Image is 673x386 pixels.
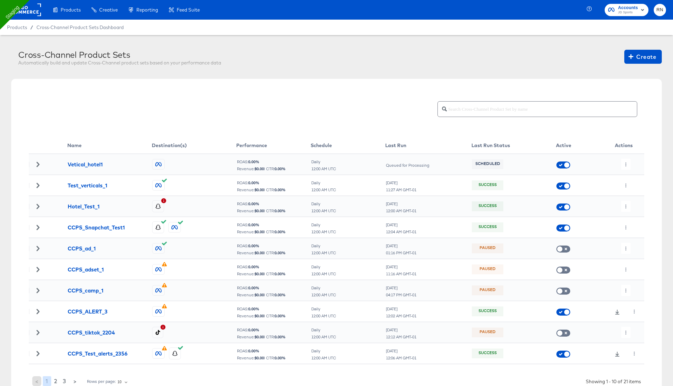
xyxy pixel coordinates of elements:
[254,187,264,192] b: $ 0.00
[237,285,310,290] div: ROAS:
[27,25,36,30] span: /
[274,271,286,276] b: 0.00 %
[311,335,336,339] div: 12:00 AM UTC
[237,250,310,255] div: Revenue: | CTR:
[478,224,497,230] div: Success
[480,329,496,336] div: Paused
[386,187,417,192] div: 11:27 AM GMT-01
[311,264,336,269] div: Daily
[254,208,264,213] b: $ 0.00
[311,229,336,234] div: 12:00 AM UTC
[237,264,310,269] div: ROAS:
[237,328,310,332] div: ROAS:
[471,137,556,154] th: Last Run Status
[274,187,286,192] b: 0.00 %
[386,229,417,234] div: 12:04 AM GMT-01
[29,246,47,251] div: Toggle Row Expanded
[386,243,417,248] div: [DATE]
[254,292,264,297] b: $ 0.00
[274,208,286,213] b: 0.00 %
[237,229,310,234] div: Revenue: | CTR:
[29,183,47,188] div: Toggle Row Expanded
[29,351,47,356] div: Toggle Row Expanded
[618,4,638,12] span: Accounts
[311,137,385,154] th: Schedule
[152,137,236,154] th: Destination(s)
[43,376,51,386] button: 1
[51,376,60,386] button: 2
[386,313,417,318] div: 12:02 AM GMT-01
[29,267,47,272] div: Toggle Row Expanded
[99,7,118,13] span: Creative
[274,250,286,255] b: 0.00 %
[311,313,336,318] div: 12:00 AM UTC
[254,250,264,255] b: $ 0.00
[311,187,336,192] div: 12:00 AM UTC
[386,335,417,339] div: 12:12 AM GMT-01
[248,306,259,311] b: 0.00 %
[478,203,497,209] div: Success
[311,285,336,290] div: Daily
[657,6,663,14] span: RN
[630,52,656,62] span: Create
[29,309,47,314] div: Toggle Row Expanded
[237,208,310,213] div: Revenue: | CTR:
[68,224,125,231] div: CCPS_Snapchat_Test1
[586,378,641,385] div: Showing 1 - 10 of 21 items
[311,159,336,164] div: Daily
[386,292,417,297] div: 04:17 PM GMT-01
[254,355,264,360] b: $ 0.00
[386,356,417,360] div: 12:06 AM GMT-01
[386,264,417,269] div: [DATE]
[274,229,286,234] b: 0.00 %
[68,245,96,252] div: CCPS_ad_1
[237,292,310,297] div: Revenue: | CTR:
[7,25,27,30] span: Products
[36,25,124,30] a: Cross-Channel Product Sets Dashboard
[386,222,417,227] div: [DATE]
[54,376,57,386] span: 2
[29,225,47,230] div: Toggle Row Expanded
[386,208,417,213] div: 12:00 AM GMT-01
[237,166,310,171] div: Revenue: | CTR:
[248,348,259,353] b: 0.00 %
[478,350,497,357] div: Success
[248,159,259,164] b: 0.00 %
[254,271,264,276] b: $ 0.00
[248,264,259,269] b: 0.00 %
[248,180,259,185] b: 0.00 %
[237,349,310,353] div: ROAS:
[18,50,221,60] div: Cross-Channel Product Sets
[254,166,264,171] b: $ 0.00
[63,376,66,386] span: 3
[61,7,81,13] span: Products
[237,243,310,248] div: ROAS:
[29,288,47,293] div: Toggle Row Expanded
[248,201,259,206] b: 0.00 %
[68,329,115,336] div: CCPS_tiktok_2204
[254,334,264,339] b: $ 0.00
[274,166,286,171] b: 0.00 %
[386,328,417,332] div: [DATE]
[237,356,310,360] div: Revenue: | CTR:
[70,376,80,386] button: >
[237,306,310,311] div: ROAS:
[68,287,103,294] div: CCPS_camp_1
[68,266,104,273] div: CCPS_adset_1
[73,376,77,386] span: >
[386,306,417,311] div: [DATE]
[478,308,497,315] div: Success
[311,222,336,227] div: Daily
[386,201,417,206] div: [DATE]
[237,335,310,339] div: Revenue: | CTR:
[386,180,417,185] div: [DATE]
[254,229,264,234] b: $ 0.00
[603,137,644,154] th: Actions
[480,266,496,273] div: Paused
[248,243,259,248] b: 0.00 %
[386,163,430,168] div: Queued for Processing
[480,287,496,294] div: Paused
[248,327,259,332] b: 0.00 %
[46,376,48,386] span: 1
[237,180,310,185] div: ROAS:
